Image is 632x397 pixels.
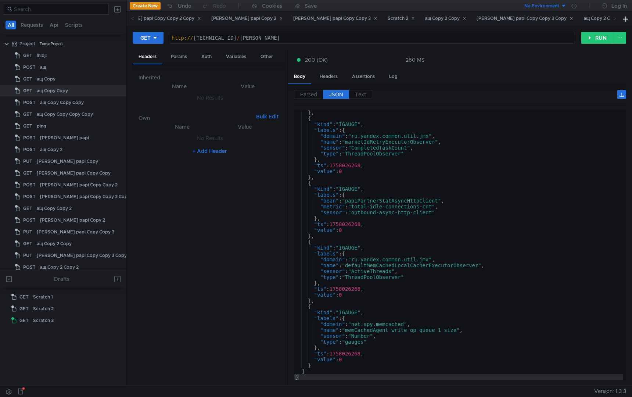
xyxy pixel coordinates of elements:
button: Requests [18,21,45,29]
button: Redo [197,0,231,11]
th: Name [150,122,214,131]
span: GET [23,50,32,61]
div: ащ Copy 2 Copy [425,15,467,22]
div: [PERSON_NAME] papi Copy 2 [40,215,105,226]
div: [PERSON_NAME] papi Copy Copy 3 [293,15,377,22]
div: ащ Copy [37,74,55,85]
th: Value [214,122,276,131]
div: 260 MS [406,57,425,63]
span: 200 (OK) [305,56,328,64]
div: Drafts [54,275,69,283]
span: GET [23,109,32,120]
div: Scratch 1 [33,292,53,303]
button: Api [47,21,61,29]
h6: Inherited [139,73,281,82]
div: Headers [133,50,162,64]
div: Headers [314,70,344,83]
div: [PERSON_NAME] papi Copy Copy 2 Copy [40,191,130,202]
span: JSON [329,91,343,98]
div: Log In [611,1,627,10]
div: ащ Copy Copy Copy Copy [37,109,93,120]
span: PUT [23,226,32,237]
button: Create New [130,2,161,10]
span: POST [23,179,36,190]
button: Bulk Edit [253,112,281,121]
div: Body [288,70,311,84]
span: POST [23,97,36,108]
div: [PERSON_NAME] papi Copy Copy 2 Copy [104,15,201,22]
div: Auth [195,50,218,64]
div: [PERSON_NAME] papi [40,132,89,143]
div: [PERSON_NAME] papi Copy Copy 3 [37,226,114,237]
div: Other [255,50,279,64]
span: POST [23,144,36,155]
nz-embed-empty: No Results [197,94,223,101]
span: POST [23,191,36,202]
span: GET [19,303,29,314]
span: Text [355,91,366,98]
div: Log [383,70,403,83]
span: Version: 1.3.3 [594,386,626,397]
div: GET [140,34,151,42]
div: Params [165,50,193,64]
th: Name [144,82,214,91]
div: ping [37,121,46,132]
div: Temp Project [40,38,63,49]
button: RUN [581,32,614,44]
div: Scratch 2 [33,303,54,314]
div: [PERSON_NAME] papi Copy Copy 3 Copy [477,15,573,22]
button: Undo [161,0,197,11]
span: POST [23,215,36,226]
div: lnlbjl [37,50,47,61]
div: ащ Copy 2 [40,144,62,155]
span: GET [23,238,32,249]
div: Assertions [346,70,381,83]
span: PUT [23,250,32,261]
span: PUT [23,156,32,167]
span: POST [23,132,36,143]
div: Scratch 2 [388,15,415,22]
div: ащ Copy 2 Copy 2 [583,15,629,22]
nz-embed-empty: No Results [197,135,223,142]
button: + Add Header [190,147,230,155]
div: Save [305,3,317,8]
div: [PERSON_NAME] papi Copy [37,156,98,167]
span: POST [23,262,36,273]
span: GET [23,168,32,179]
span: GET [19,292,29,303]
span: GET [19,315,29,326]
div: ащ [40,62,46,73]
button: All [6,21,16,29]
div: Project [19,38,35,49]
div: Cookies [262,1,282,10]
input: Search... [14,5,104,13]
div: [PERSON_NAME] papi Copy Copy 2 [40,179,118,190]
div: [PERSON_NAME] papi Copy Copy [37,168,111,179]
span: POST [23,62,36,73]
div: No Environment [524,3,559,10]
div: ащ Copy Copy [37,85,68,96]
div: Redo [213,1,226,10]
div: ащ Copy 2 Copy 2 [40,262,79,273]
div: Variables [220,50,252,64]
h6: Own [139,114,253,122]
div: [PERSON_NAME] papi Copy 2 [211,15,283,22]
div: [PERSON_NAME] papi Copy Copy 3 Copy [37,250,127,261]
button: GET [133,32,164,44]
span: GET [23,121,32,132]
span: GET [23,203,32,214]
th: Value [214,82,281,91]
button: Scripts [63,21,85,29]
span: Parsed [300,91,317,98]
div: ащ Copy Copy 2 [37,203,72,214]
div: Undo [178,1,191,10]
div: Scratch 3 [33,315,54,326]
span: GET [23,74,32,85]
div: ащ Copy Copy Copy [40,97,84,108]
span: GET [23,85,32,96]
div: ащ Copy 2 Copy [37,238,72,249]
